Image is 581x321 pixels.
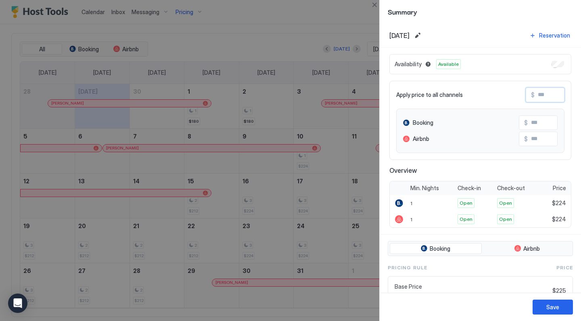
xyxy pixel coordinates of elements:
[556,264,573,271] span: Price
[388,264,427,271] span: Pricing Rule
[552,216,566,223] span: $224
[458,185,481,192] span: Check-in
[552,287,566,294] span: $225
[410,216,412,222] span: 1
[460,216,472,223] span: Open
[499,199,512,207] span: Open
[423,59,433,69] button: Blocked dates override all pricing rules and remain unavailable until manually unblocked
[410,200,412,206] span: 1
[546,303,559,311] div: Save
[524,135,528,143] span: $
[483,243,571,254] button: Airbnb
[389,31,410,40] span: [DATE]
[395,61,422,68] span: Availability
[438,61,459,68] span: Available
[388,241,573,256] div: tab-group
[395,292,549,298] span: $225
[388,6,573,17] span: Summary
[413,31,422,40] button: Edit date range
[413,119,433,126] span: Booking
[395,283,549,290] span: Base Price
[499,216,512,223] span: Open
[524,119,528,126] span: $
[389,166,571,174] span: Overview
[531,91,535,99] span: $
[552,199,566,207] span: $224
[413,135,429,143] span: Airbnb
[410,185,439,192] span: Min. Nights
[396,91,463,99] span: Apply price to all channels
[553,185,566,192] span: Price
[523,245,540,252] span: Airbnb
[390,243,482,254] button: Booking
[533,300,573,315] button: Save
[8,294,27,313] div: Open Intercom Messenger
[528,30,571,41] button: Reservation
[460,199,472,207] span: Open
[539,31,570,40] div: Reservation
[497,185,525,192] span: Check-out
[430,245,450,252] span: Booking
